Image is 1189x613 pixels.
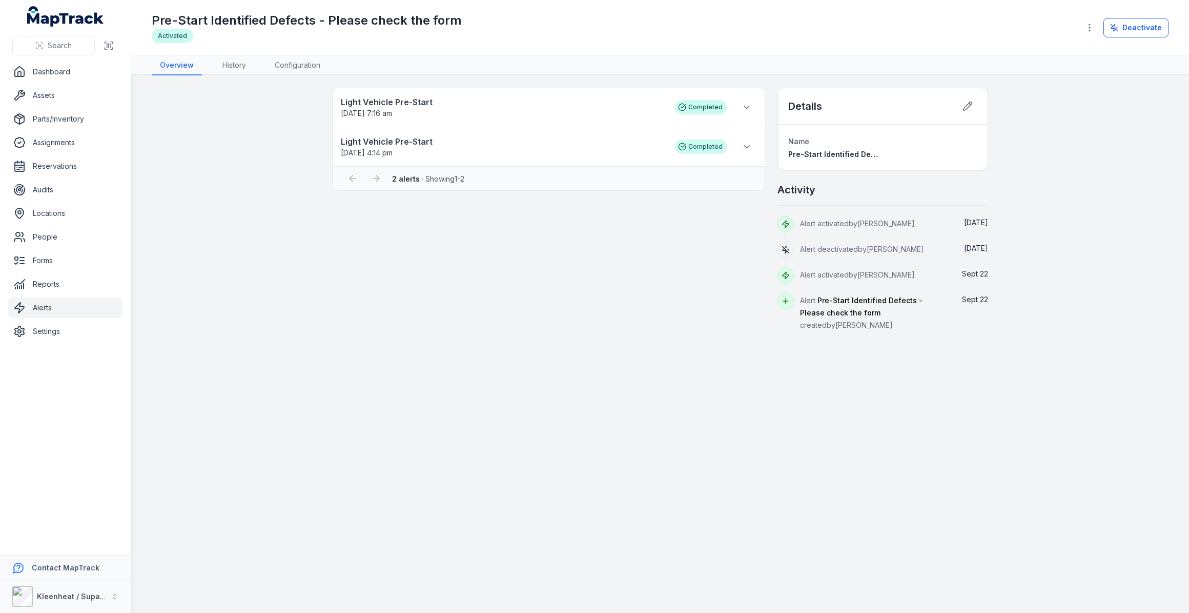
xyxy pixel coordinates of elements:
[964,244,988,252] span: [DATE]
[962,295,988,304] time: 22/09/2025, 3:58:34 pm
[962,269,988,278] time: 22/09/2025, 4:05:52 pm
[341,96,665,118] a: Light Vehicle Pre-Start[DATE] 7:16 am
[800,219,915,228] span: Alert activated by [PERSON_NAME]
[48,41,72,51] span: Search
[1103,18,1168,37] button: Deactivate
[675,140,727,154] div: Completed
[8,250,122,271] a: Forms
[788,150,979,159] span: Pre-Start Identified Defects - Please check the form
[8,203,122,224] a: Locations
[962,295,988,304] span: Sept 22
[8,227,122,247] a: People
[8,298,122,318] a: Alerts
[12,36,95,55] button: Search
[341,135,665,158] a: Light Vehicle Pre-Start[DATE] 4:14 pm
[8,156,122,176] a: Reservations
[800,296,922,329] span: Alert created by [PERSON_NAME]
[152,12,462,29] h1: Pre-Start Identified Defects - Please check the form
[152,29,193,43] div: Activated
[392,174,420,183] strong: 2 alerts
[962,269,988,278] span: Sept 22
[964,244,988,252] time: 23/09/2025, 8:14:33 am
[341,148,393,157] span: [DATE] 4:14 pm
[964,218,988,227] span: [DATE]
[8,274,122,294] a: Reports
[8,62,122,82] a: Dashboard
[266,56,329,75] a: Configuration
[777,183,815,197] h2: Activity
[964,218,988,227] time: 23/09/2025, 8:16:23 am
[152,56,202,75] a: Overview
[800,245,924,253] span: Alert deactivated by [PERSON_NAME]
[800,296,922,317] span: Pre-Start Identified Defects - Please check the form
[32,563,99,572] strong: Contact MapTrack
[8,109,122,129] a: Parts/Inventory
[341,109,392,117] time: 23/09/2025, 7:16:18 am
[8,180,122,200] a: Audits
[37,592,113,601] strong: Kleenheat / Supagas
[27,6,104,27] a: MapTrack
[341,148,393,157] time: 22/09/2025, 4:14:34 pm
[341,96,665,108] strong: Light Vehicle Pre-Start
[8,321,122,342] a: Settings
[214,56,254,75] a: History
[8,132,122,153] a: Assignments
[8,85,122,106] a: Assets
[788,137,809,146] span: Name
[675,100,727,114] div: Completed
[392,174,464,183] span: · Showing 1 - 2
[800,270,915,279] span: Alert activated by [PERSON_NAME]
[341,135,665,148] strong: Light Vehicle Pre-Start
[341,109,392,117] span: [DATE] 7:16 am
[788,99,822,113] h2: Details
